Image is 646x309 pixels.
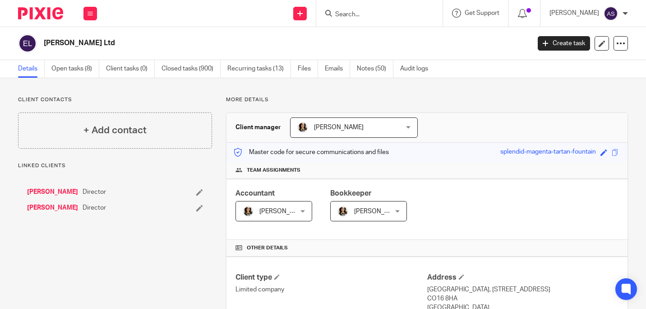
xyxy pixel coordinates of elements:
[243,206,254,217] img: 2020-11-15%2017.26.54-1.jpg
[18,34,37,53] img: svg%3E
[83,187,106,197] span: Director
[27,203,78,212] a: [PERSON_NAME]
[357,60,393,78] a: Notes (50)
[538,36,590,51] a: Create task
[400,60,435,78] a: Audit logs
[226,96,628,103] p: More details
[259,208,309,215] span: [PERSON_NAME]
[235,190,275,197] span: Accountant
[235,273,427,282] h4: Client type
[83,123,147,137] h4: + Add contact
[227,60,291,78] a: Recurring tasks (13)
[18,60,45,78] a: Details
[247,167,300,174] span: Team assignments
[334,11,415,19] input: Search
[233,148,389,157] p: Master code for secure communications and files
[427,294,618,303] p: CO16 8HA
[427,285,618,294] p: [GEOGRAPHIC_DATA], [STREET_ADDRESS]
[297,122,308,133] img: 2020-11-15%2017.26.54-1.jpg
[247,244,288,252] span: Other details
[427,273,618,282] h4: Address
[314,124,364,131] span: [PERSON_NAME]
[549,9,599,18] p: [PERSON_NAME]
[235,285,427,294] p: Limited company
[83,203,106,212] span: Director
[235,123,281,132] h3: Client manager
[500,147,596,158] div: splendid-magenta-tartan-fountain
[465,10,499,16] span: Get Support
[337,206,348,217] img: 2020-11-15%2017.26.54-1.jpg
[354,208,404,215] span: [PERSON_NAME]
[27,187,78,197] a: [PERSON_NAME]
[298,60,318,78] a: Files
[44,38,428,48] h2: [PERSON_NAME] Ltd
[604,6,618,21] img: svg%3E
[51,60,99,78] a: Open tasks (8)
[325,60,350,78] a: Emails
[18,7,63,19] img: Pixie
[106,60,155,78] a: Client tasks (0)
[18,96,212,103] p: Client contacts
[330,190,372,197] span: Bookkeeper
[18,162,212,169] p: Linked clients
[161,60,221,78] a: Closed tasks (900)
